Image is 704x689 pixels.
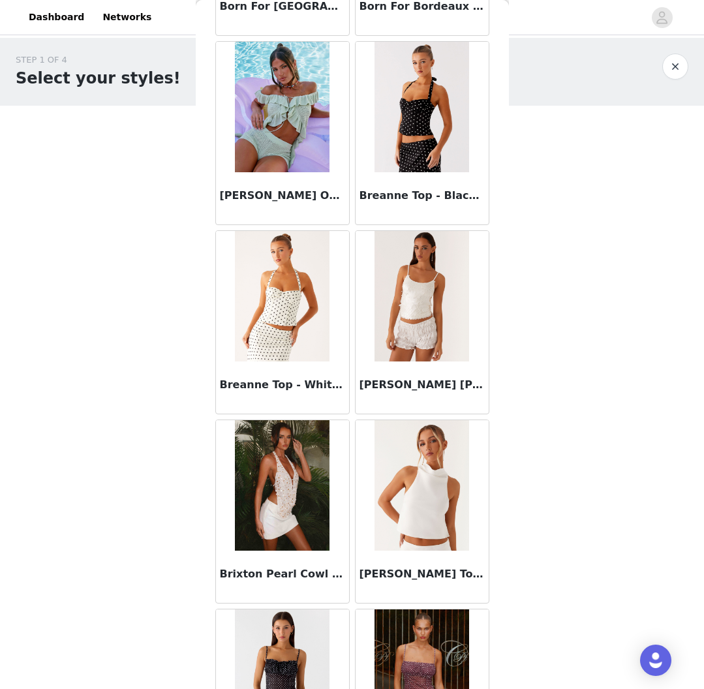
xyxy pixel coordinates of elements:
div: Open Intercom Messenger [640,645,671,676]
a: Networks [95,3,159,32]
h3: [PERSON_NAME] Top - White [360,566,485,582]
img: Breanne Top - White Polka Dot [235,231,329,361]
img: Brookie Satin Top - White [375,420,469,551]
h3: Breanne Top - Black Polka Dot [360,188,485,204]
h3: [PERSON_NAME] Off Shoulder Knit Top - Mint [220,188,345,204]
h3: Brixton Pearl Cowl Neck Halter Top - Pearl [220,566,345,582]
h3: Breanne Top - White Polka Dot [220,377,345,393]
div: avatar [656,7,668,28]
h3: [PERSON_NAME] [PERSON_NAME] Top - White [360,377,485,393]
div: STEP 1 OF 4 [16,54,181,67]
img: Britta Sequin Cami Top - White [375,231,469,361]
img: Brixton Pearl Cowl Neck Halter Top - Pearl [235,420,329,551]
img: Bowen Off Shoulder Knit Top - Mint [235,42,329,172]
img: Breanne Top - Black Polka Dot [375,42,469,172]
h1: Select your styles! [16,67,181,90]
a: Dashboard [21,3,92,32]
